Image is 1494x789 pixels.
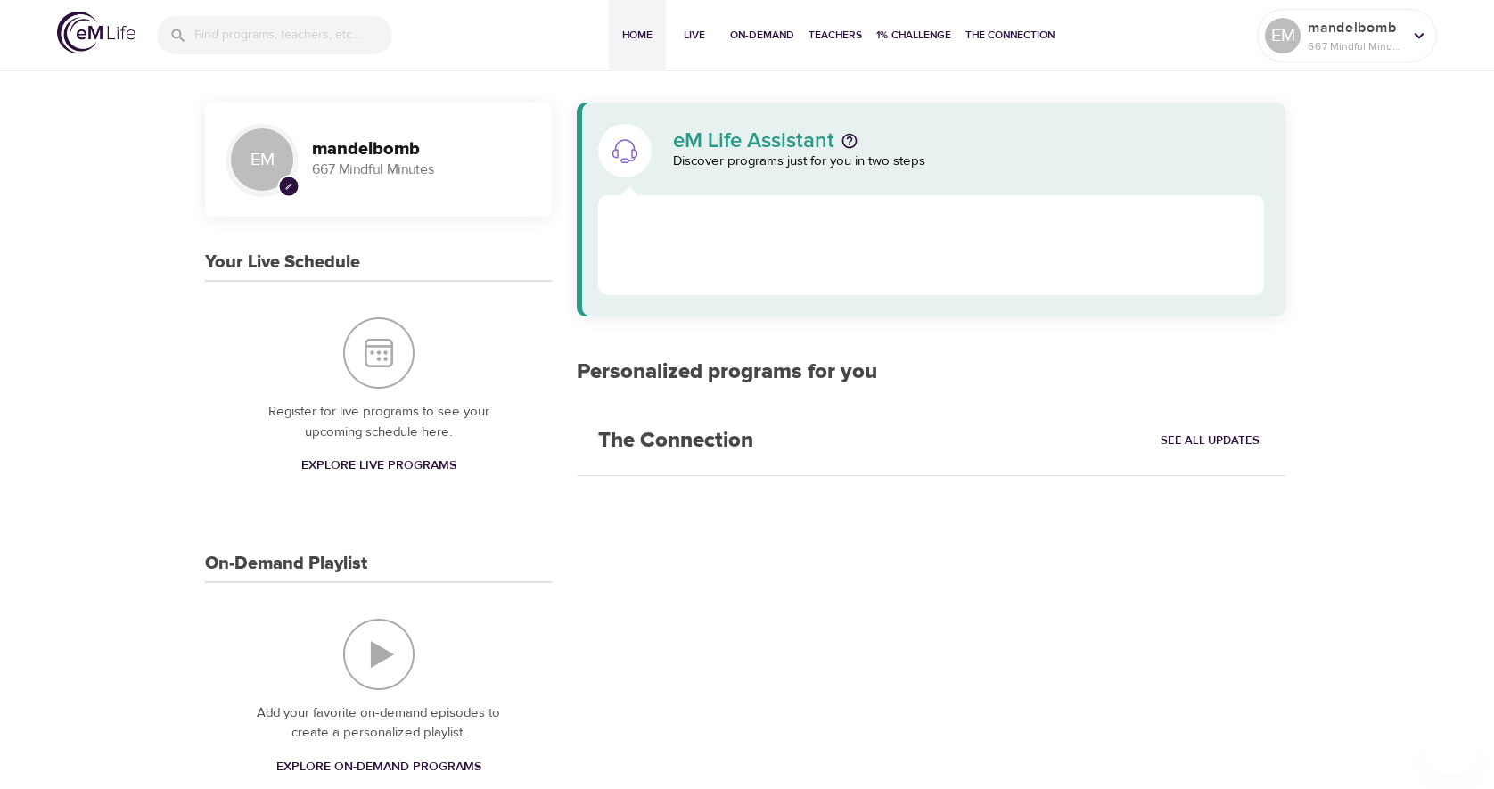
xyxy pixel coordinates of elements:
img: Your Live Schedule [343,317,415,389]
p: eM Life Assistant [673,130,834,152]
h3: mandelbomb [312,139,530,160]
input: Find programs, teachers, etc... [194,16,392,54]
p: mandelbomb [1308,17,1402,38]
p: Discover programs just for you in two steps [673,152,1264,172]
p: Add your favorite on-demand episodes to create a personalized playlist. [241,703,516,744]
span: Teachers [809,26,862,45]
span: On-Demand [730,26,794,45]
span: See All Updates [1161,431,1260,451]
h2: Personalized programs for you [577,359,1285,385]
a: Explore Live Programs [294,449,464,482]
img: logo [57,12,135,53]
iframe: Button to launch messaging window [1423,718,1480,775]
div: EM [1265,18,1301,53]
span: The Connection [965,26,1055,45]
h3: On-Demand Playlist [205,554,367,574]
h2: The Connection [577,407,775,475]
span: Home [616,26,659,45]
div: EM [226,124,298,195]
span: Live [673,26,716,45]
img: On-Demand Playlist [343,619,415,690]
span: Explore Live Programs [301,455,456,477]
a: See All Updates [1156,427,1264,455]
p: 667 Mindful Minutes [1308,38,1402,54]
h3: Your Live Schedule [205,252,360,273]
img: eM Life Assistant [611,136,639,165]
p: Register for live programs to see your upcoming schedule here. [241,402,516,442]
a: Explore On-Demand Programs [269,751,488,784]
p: 667 Mindful Minutes [312,160,530,180]
span: 1% Challenge [876,26,951,45]
span: Explore On-Demand Programs [276,756,481,778]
